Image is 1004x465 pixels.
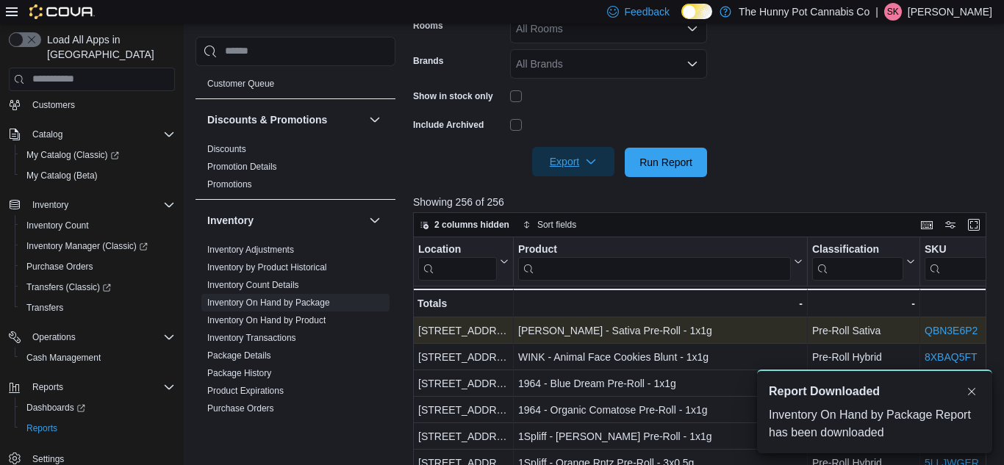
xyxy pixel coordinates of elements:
[21,146,175,164] span: My Catalog (Classic)
[207,350,271,361] span: Package Details
[207,315,326,325] a: Inventory On Hand by Product
[21,258,175,275] span: Purchase Orders
[26,378,69,396] button: Reports
[418,428,509,445] div: [STREET_ADDRESS]
[413,55,443,67] label: Brands
[518,242,791,280] div: Product
[769,383,880,400] span: Report Downloaded
[207,333,296,343] a: Inventory Transactions
[925,242,994,280] div: SKU URL
[207,79,274,89] a: Customer Queue
[196,140,395,199] div: Discounts & Promotions
[21,419,175,437] span: Reports
[15,298,181,318] button: Transfers
[26,196,74,214] button: Inventory
[26,220,89,231] span: Inventory Count
[207,279,299,291] span: Inventory Count Details
[15,256,181,277] button: Purchase Orders
[21,419,63,437] a: Reports
[625,148,707,177] button: Run Report
[207,403,274,414] span: Purchase Orders
[32,381,63,393] span: Reports
[21,399,91,417] a: Dashboards
[21,258,99,275] a: Purchase Orders
[26,352,101,364] span: Cash Management
[925,325,978,336] a: QBN3E6P2
[739,3,869,21] p: The Hunny Pot Cannabis Co
[207,332,296,344] span: Inventory Transactions
[26,302,63,314] span: Transfers
[32,453,64,465] span: Settings
[366,212,384,229] button: Inventory
[207,162,277,172] a: Promotion Details
[418,375,509,392] div: [STREET_ADDRESS]
[26,378,175,396] span: Reports
[769,406,980,441] div: Inventory On Hand by Package Report has been downloaded
[196,75,395,98] div: Customer
[26,126,68,143] button: Catalog
[15,418,181,439] button: Reports
[418,348,509,366] div: [STREET_ADDRESS]
[207,403,274,414] a: Purchase Orders
[26,95,175,114] span: Customers
[207,161,277,173] span: Promotion Details
[625,4,670,19] span: Feedback
[518,401,803,419] div: 1964 - Organic Comatose Pre-Roll - 1x1g
[207,112,363,127] button: Discounts & Promotions
[207,244,294,256] span: Inventory Adjustments
[518,295,803,312] div: -
[207,143,246,155] span: Discounts
[21,167,175,184] span: My Catalog (Beta)
[21,299,175,317] span: Transfers
[26,328,82,346] button: Operations
[29,4,95,19] img: Cova
[207,367,271,379] span: Package History
[3,327,181,347] button: Operations
[21,278,117,296] a: Transfers (Classic)
[15,145,181,165] a: My Catalog (Classic)
[32,331,76,343] span: Operations
[812,242,903,280] div: Classification
[207,262,327,273] a: Inventory by Product Historical
[21,217,95,234] a: Inventory Count
[417,295,509,312] div: Totals
[639,155,692,170] span: Run Report
[366,111,384,129] button: Discounts & Promotions
[413,195,992,209] p: Showing 256 of 256
[3,94,181,115] button: Customers
[207,144,246,154] a: Discounts
[207,78,274,90] span: Customer Queue
[207,245,294,255] a: Inventory Adjustments
[207,179,252,190] a: Promotions
[414,216,515,234] button: 2 columns hidden
[918,216,936,234] button: Keyboard shortcuts
[32,99,75,111] span: Customers
[21,399,175,417] span: Dashboards
[26,240,148,252] span: Inventory Manager (Classic)
[518,242,791,256] div: Product
[812,295,915,312] div: -
[518,428,803,445] div: 1Spliff - [PERSON_NAME] Pre-Roll - 1x1g
[21,237,175,255] span: Inventory Manager (Classic)
[21,146,125,164] a: My Catalog (Classic)
[207,385,284,397] span: Product Expirations
[769,383,980,400] div: Notification
[518,242,803,280] button: Product
[15,347,181,368] button: Cash Management
[21,167,104,184] a: My Catalog (Beta)
[418,242,509,280] button: Location
[26,149,119,161] span: My Catalog (Classic)
[884,3,902,21] div: Sarah Kailan
[965,216,983,234] button: Enter fullscreen
[32,129,62,140] span: Catalog
[32,199,68,211] span: Inventory
[518,375,803,392] div: 1964 - Blue Dream Pre-Roll - 1x1g
[207,112,327,127] h3: Discounts & Promotions
[518,322,803,339] div: [PERSON_NAME] - Sativa Pre-Roll - 1x1g
[517,216,582,234] button: Sort fields
[537,219,576,231] span: Sort fields
[875,3,878,21] p: |
[681,19,682,20] span: Dark Mode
